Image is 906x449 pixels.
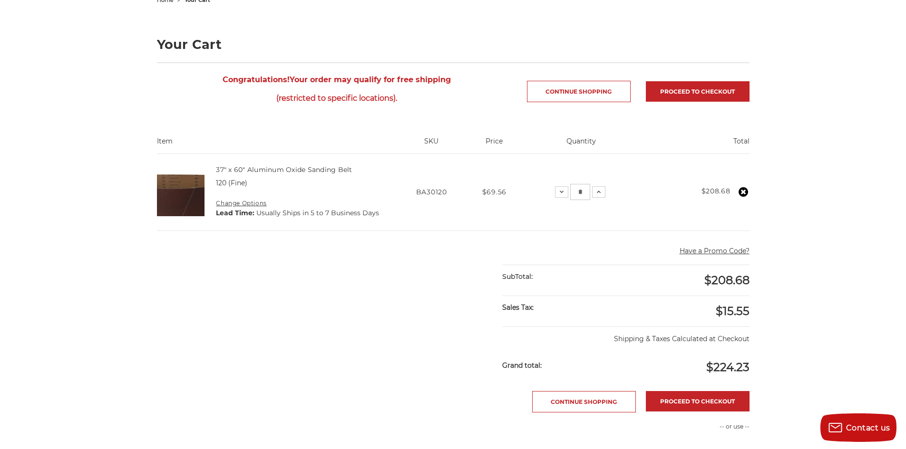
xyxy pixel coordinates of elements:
a: Proceed to checkout [646,391,750,411]
a: 37" x 60" Aluminum Oxide Sanding Belt [216,165,352,174]
span: $15.55 [716,304,750,318]
dd: Usually Ships in 5 to 7 Business Days [256,208,379,218]
th: SKU [396,136,467,153]
a: Continue Shopping [527,81,631,102]
input: 37" x 60" Aluminum Oxide Sanding Belt Quantity: [570,184,590,200]
span: Contact us [846,423,890,432]
span: (restricted to specific locations). [157,89,517,107]
span: BA30120 [416,188,447,196]
th: Item [157,136,397,153]
dd: 120 (Fine) [216,178,247,188]
th: Total [640,136,750,153]
p: -- or use -- [631,422,750,431]
span: Your order may qualify for free shipping [157,70,517,107]
p: Shipping & Taxes Calculated at Checkout [502,326,749,344]
strong: Congratulations! [223,75,290,84]
button: Have a Promo Code? [680,246,750,256]
a: Change Options [216,200,266,207]
a: Continue Shopping [532,391,636,412]
img: 37" x 60" Aluminum Oxide Sanding Belt [157,169,205,216]
a: Proceed to checkout [646,81,750,102]
strong: $208.68 [701,187,731,195]
strong: Grand total: [502,361,542,370]
span: $208.68 [704,273,750,287]
button: Contact us [820,413,896,442]
dt: Lead Time [216,208,254,218]
th: Quantity [522,136,640,153]
th: Price [467,136,522,153]
h1: Your Cart [157,38,750,51]
span: $224.23 [706,360,750,374]
strong: Sales Tax: [502,303,534,312]
div: SubTotal: [502,265,626,288]
span: $69.56 [482,188,507,196]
